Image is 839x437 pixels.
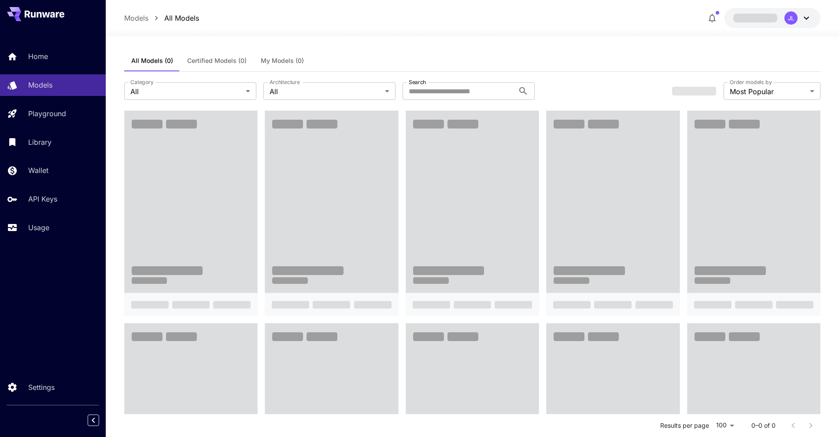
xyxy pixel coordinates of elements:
p: Playground [28,108,66,119]
p: Wallet [28,165,48,176]
p: 0–0 of 0 [751,421,776,430]
span: All [130,86,242,97]
label: Search [409,78,426,86]
label: Category [130,78,154,86]
p: Home [28,51,48,62]
label: Order models by [730,78,772,86]
a: Models [124,13,148,23]
button: JL [724,8,821,28]
label: Architecture [270,78,299,86]
span: Most Popular [730,86,806,97]
div: 100 [713,419,737,432]
p: Results per page [660,421,709,430]
p: Models [28,80,52,90]
div: JL [784,11,798,25]
span: All [270,86,381,97]
p: Usage [28,222,49,233]
span: My Models (0) [261,57,304,65]
span: All Models (0) [131,57,173,65]
span: Certified Models (0) [187,57,247,65]
a: All Models [164,13,199,23]
div: Collapse sidebar [94,412,106,428]
p: Library [28,137,52,147]
p: API Keys [28,194,57,204]
button: Collapse sidebar [88,415,99,426]
p: Settings [28,382,55,393]
nav: breadcrumb [124,13,199,23]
